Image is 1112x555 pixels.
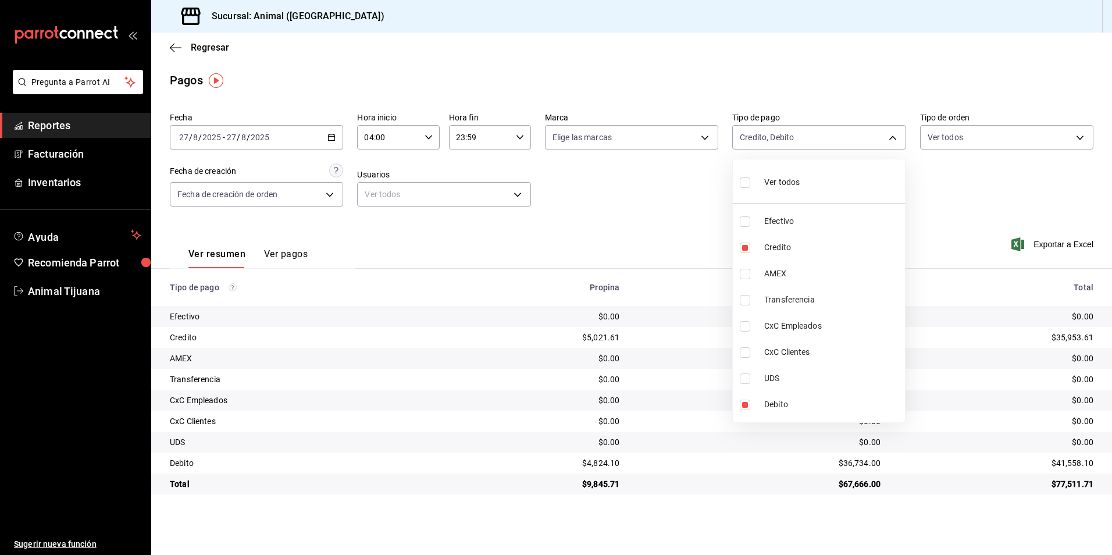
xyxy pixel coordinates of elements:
[764,320,900,332] span: CxC Empleados
[764,346,900,358] span: CxC Clientes
[764,268,900,280] span: AMEX
[764,399,900,411] span: Debito
[764,372,900,385] span: UDS
[764,241,900,254] span: Credito
[764,176,800,188] span: Ver todos
[764,294,900,306] span: Transferencia
[209,73,223,88] img: Tooltip marker
[764,215,900,227] span: Efectivo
